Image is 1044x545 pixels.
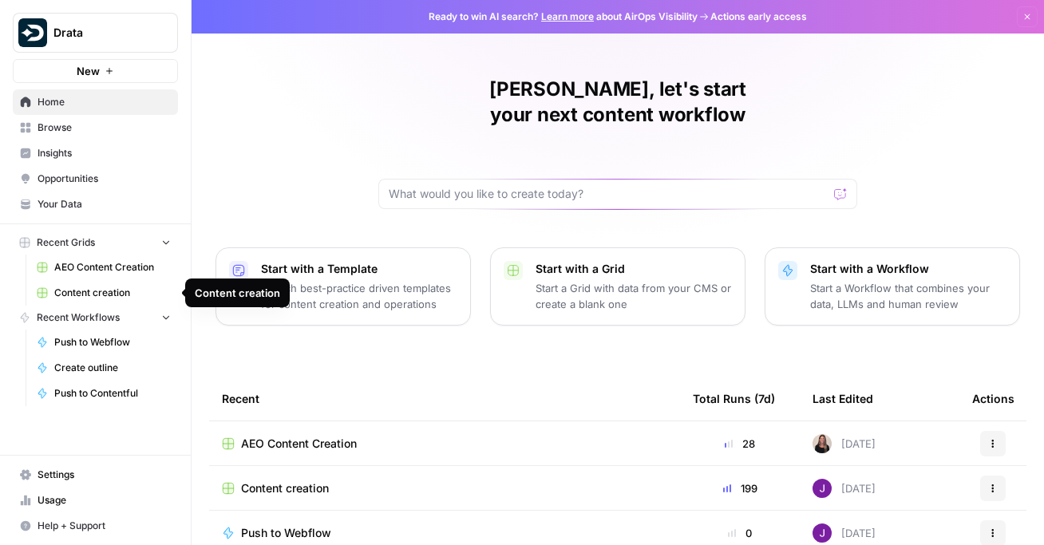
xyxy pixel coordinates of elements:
[18,18,47,47] img: Drata Logo
[30,330,178,355] a: Push to Webflow
[30,255,178,280] a: AEO Content Creation
[216,247,471,326] button: Start with a TemplateLaunch best-practice driven templates for content creation and operations
[53,25,150,41] span: Drata
[13,488,178,513] a: Usage
[13,89,178,115] a: Home
[241,480,329,496] span: Content creation
[536,280,732,312] p: Start a Grid with data from your CMS or create a blank one
[222,480,667,496] a: Content creation
[813,377,873,421] div: Last Edited
[77,63,100,79] span: New
[810,280,1006,312] p: Start a Workflow that combines your data, LLMs and human review
[261,261,457,277] p: Start with a Template
[261,280,457,312] p: Launch best-practice driven templates for content creation and operations
[54,386,171,401] span: Push to Contentful
[222,525,667,541] a: Push to Webflow
[37,310,120,325] span: Recent Workflows
[38,519,171,533] span: Help + Support
[765,247,1020,326] button: Start with a WorkflowStart a Workflow that combines your data, LLMs and human review
[37,235,95,250] span: Recent Grids
[54,361,171,375] span: Create outline
[810,261,1006,277] p: Start with a Workflow
[541,10,594,22] a: Learn more
[490,247,745,326] button: Start with a GridStart a Grid with data from your CMS or create a blank one
[693,480,787,496] div: 199
[813,479,832,498] img: nj1ssy6o3lyd6ijko0eoja4aphzn
[972,377,1014,421] div: Actions
[378,77,857,128] h1: [PERSON_NAME], let's start your next content workflow
[13,59,178,83] button: New
[13,13,178,53] button: Workspace: Drata
[38,468,171,482] span: Settings
[54,286,171,300] span: Content creation
[13,140,178,166] a: Insights
[38,197,171,211] span: Your Data
[813,523,832,543] img: nj1ssy6o3lyd6ijko0eoja4aphzn
[813,434,876,453] div: [DATE]
[38,146,171,160] span: Insights
[536,261,732,277] p: Start with a Grid
[693,525,787,541] div: 0
[429,10,698,24] span: Ready to win AI search? about AirOps Visibility
[13,513,178,539] button: Help + Support
[13,192,178,217] a: Your Data
[30,381,178,406] a: Push to Contentful
[54,260,171,274] span: AEO Content Creation
[222,377,667,421] div: Recent
[195,285,280,301] div: Content creation
[389,186,828,202] input: What would you like to create today?
[693,436,787,452] div: 28
[54,335,171,350] span: Push to Webflow
[222,436,667,452] a: AEO Content Creation
[38,493,171,507] span: Usage
[813,523,876,543] div: [DATE]
[13,166,178,192] a: Opportunities
[813,479,876,498] div: [DATE]
[813,434,832,453] img: i76g7m6bkb3ssn695xniyq35n1hb
[30,355,178,381] a: Create outline
[693,377,775,421] div: Total Runs (7d)
[241,436,357,452] span: AEO Content Creation
[13,462,178,488] a: Settings
[38,95,171,109] span: Home
[38,120,171,135] span: Browse
[13,231,178,255] button: Recent Grids
[30,280,178,306] a: Content creation
[38,172,171,186] span: Opportunities
[13,306,178,330] button: Recent Workflows
[710,10,807,24] span: Actions early access
[241,525,331,541] span: Push to Webflow
[13,115,178,140] a: Browse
